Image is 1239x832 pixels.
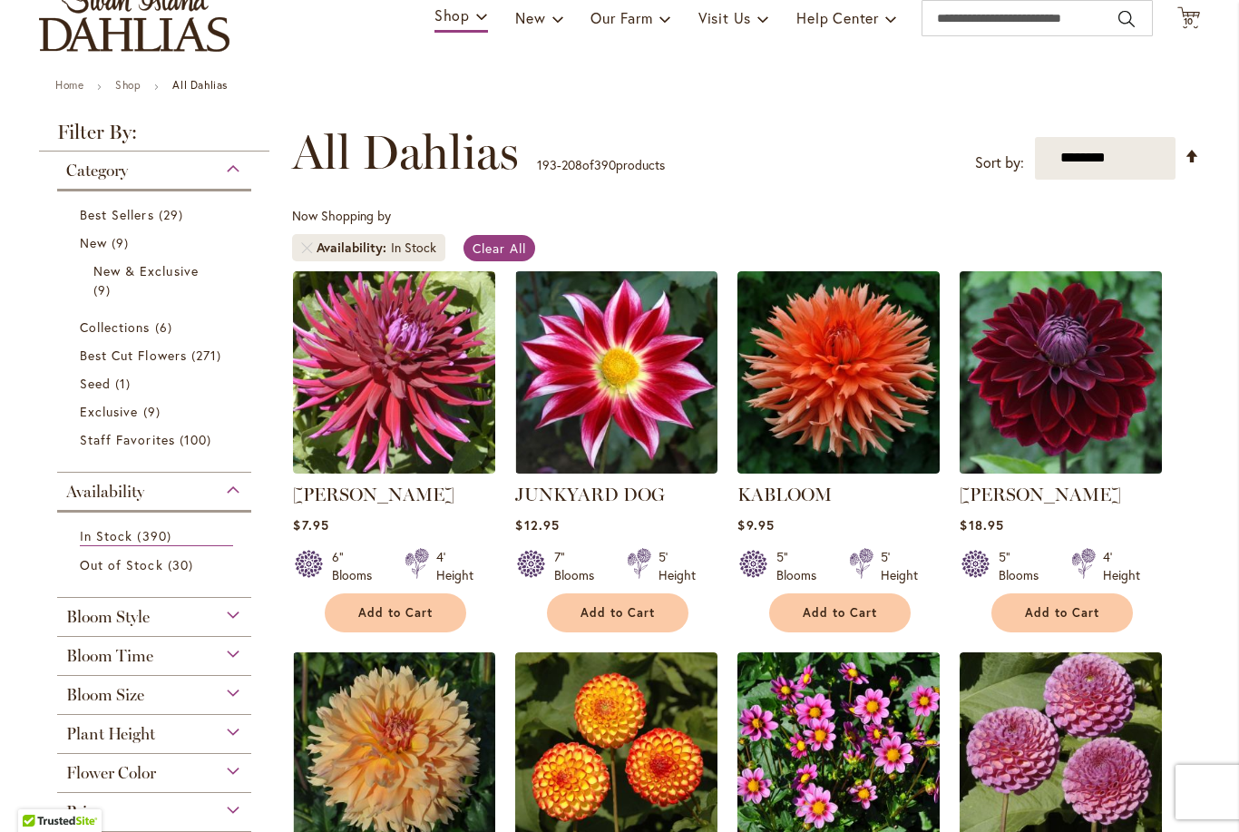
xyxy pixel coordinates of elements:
[80,402,233,421] a: Exclusive
[515,484,665,505] a: JUNKYARD DOG
[115,78,141,92] a: Shop
[93,262,199,279] span: New & Exclusive
[39,122,269,152] strong: Filter By:
[93,261,220,299] a: New &amp; Exclusive
[737,516,774,533] span: $9.95
[515,460,717,477] a: JUNKYARD DOG
[80,555,233,574] a: Out of Stock 30
[515,8,545,27] span: New
[66,763,156,783] span: Flower Color
[659,548,696,584] div: 5' Height
[55,78,83,92] a: Home
[317,239,391,257] span: Availability
[590,8,652,27] span: Our Farm
[301,242,312,253] a: Remove Availability In Stock
[66,607,150,627] span: Bloom Style
[80,318,151,336] span: Collections
[292,125,519,180] span: All Dahlias
[796,8,879,27] span: Help Center
[547,593,688,632] button: Add to Cart
[14,768,64,818] iframe: Launch Accessibility Center
[960,460,1162,477] a: Kaisha Lea
[473,240,526,257] span: Clear All
[803,605,877,621] span: Add to Cart
[1025,605,1099,621] span: Add to Cart
[80,234,107,251] span: New
[80,403,138,420] span: Exclusive
[580,605,655,621] span: Add to Cart
[881,548,918,584] div: 5' Height
[66,646,153,666] span: Bloom Time
[112,233,133,252] span: 9
[80,318,233,337] a: Collections
[991,593,1133,632] button: Add to Cart
[191,346,226,365] span: 271
[561,156,582,173] span: 208
[537,151,665,180] p: - of products
[66,802,102,822] span: Price
[80,233,233,252] a: New
[975,146,1024,180] label: Sort by:
[1177,6,1200,31] button: 10
[115,374,135,393] span: 1
[999,548,1049,584] div: 5" Blooms
[80,206,154,223] span: Best Sellers
[66,161,128,181] span: Category
[960,516,1003,533] span: $18.95
[776,548,827,584] div: 5" Blooms
[293,484,454,505] a: [PERSON_NAME]
[1184,15,1195,27] span: 10
[436,548,473,584] div: 4' Height
[391,239,436,257] div: In Stock
[80,556,163,573] span: Out of Stock
[93,280,115,299] span: 9
[293,271,495,474] img: JUANITA
[80,205,233,224] a: Best Sellers
[325,593,466,632] button: Add to Cart
[955,266,1167,478] img: Kaisha Lea
[66,724,155,744] span: Plant Height
[80,527,132,544] span: In Stock
[80,374,233,393] a: Seed
[292,207,391,224] span: Now Shopping by
[80,347,187,364] span: Best Cut Flowers
[293,460,495,477] a: JUANITA
[594,156,616,173] span: 390
[159,205,188,224] span: 29
[737,460,940,477] a: KABLOOM
[80,431,175,448] span: Staff Favorites
[960,484,1121,505] a: [PERSON_NAME]
[434,5,470,24] span: Shop
[80,526,233,546] a: In Stock 390
[515,516,559,533] span: $12.95
[172,78,228,92] strong: All Dahlias
[358,605,433,621] span: Add to Cart
[80,346,233,365] a: Best Cut Flowers
[137,526,175,545] span: 390
[66,482,144,502] span: Availability
[180,430,216,449] span: 100
[698,8,751,27] span: Visit Us
[1103,548,1140,584] div: 4' Height
[554,548,605,584] div: 7" Blooms
[66,685,144,705] span: Bloom Size
[155,318,177,337] span: 6
[737,271,940,474] img: KABLOOM
[80,430,233,449] a: Staff Favorites
[332,548,383,584] div: 6" Blooms
[537,156,557,173] span: 193
[515,271,717,474] img: JUNKYARD DOG
[293,516,328,533] span: $7.95
[80,375,111,392] span: Seed
[769,593,911,632] button: Add to Cart
[463,235,535,261] a: Clear All
[143,402,165,421] span: 9
[168,555,198,574] span: 30
[737,484,832,505] a: KABLOOM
